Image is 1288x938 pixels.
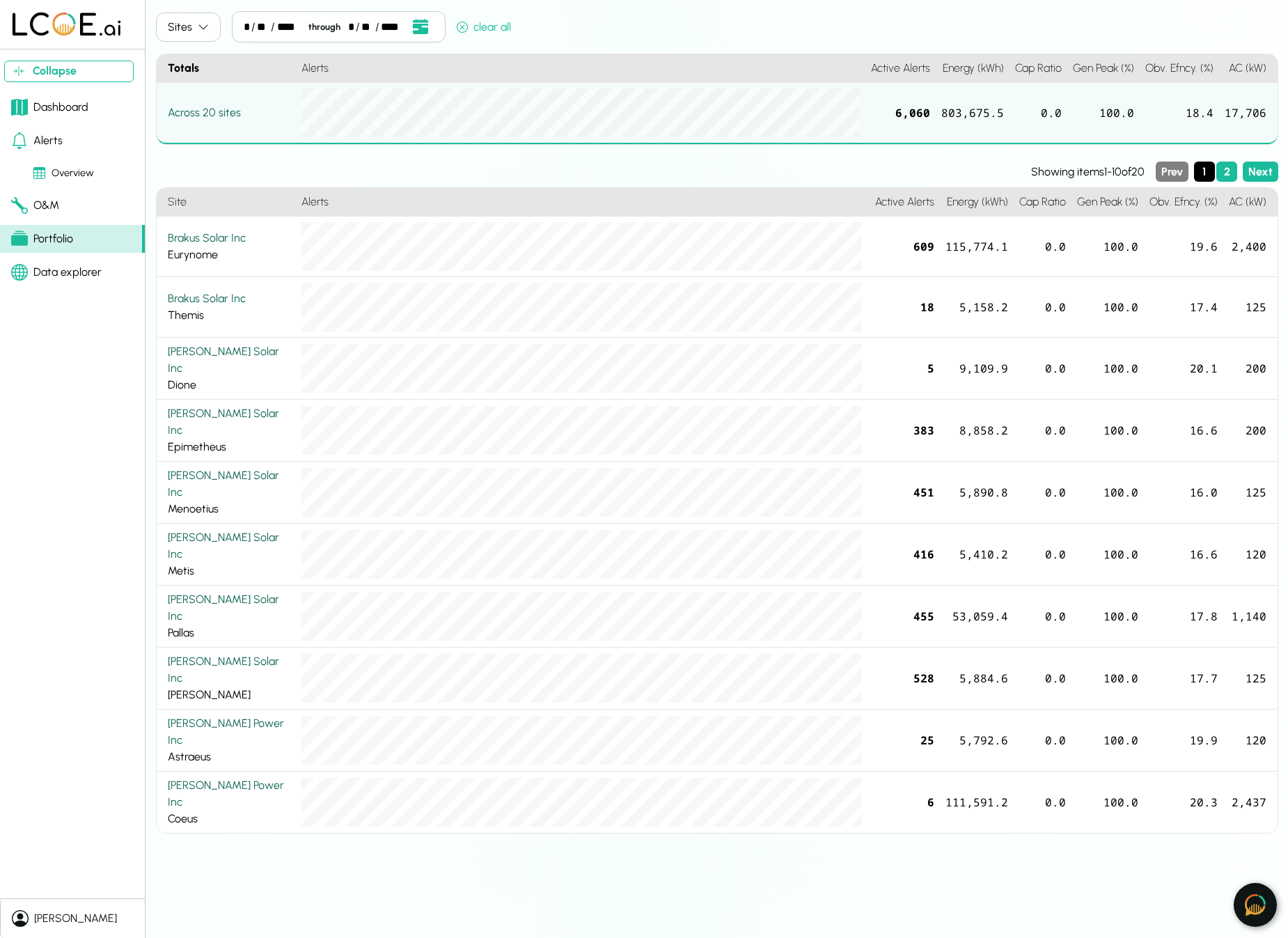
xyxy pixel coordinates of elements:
[457,19,511,36] div: clear all
[1014,524,1071,586] div: 0.0
[1216,162,1237,182] button: Page 2
[168,653,290,703] div: [PERSON_NAME]
[1014,277,1071,338] div: 0.0
[257,19,269,36] div: day,
[1223,524,1278,586] div: 120
[1223,338,1278,400] div: 200
[1071,400,1144,462] div: 100.0
[865,54,936,83] h4: Active Alerts
[1223,462,1278,524] div: 125
[1014,772,1071,833] div: 0.0
[1144,217,1223,277] div: 19.6
[870,188,940,217] h4: Active Alerts
[1223,188,1278,217] h4: AC (kW)
[271,19,275,36] div: /
[1071,586,1144,648] div: 100.0
[1144,277,1223,338] div: 17.4
[1223,217,1278,277] div: 2,400
[1144,462,1223,524] div: 16.0
[1219,54,1278,83] h4: AC (kW)
[1071,338,1144,400] div: 100.0
[940,217,1014,277] div: 115,774.1
[940,524,1014,586] div: 5,410.2
[361,19,373,36] div: day,
[168,467,290,517] div: Menoetius
[940,462,1014,524] div: 5,890.8
[940,338,1014,400] div: 9,109.9
[1010,54,1067,83] h4: Cap Ratio
[940,188,1014,217] h4: Energy (kWh)
[356,19,360,36] div: /
[870,217,940,277] div: 609
[168,653,290,687] div: [PERSON_NAME] Solar Inc
[407,17,434,36] button: Open date picker
[11,197,59,214] div: O&M
[1144,772,1223,833] div: 20.3
[381,19,405,36] div: year,
[1071,462,1144,524] div: 100.0
[1071,648,1144,710] div: 100.0
[1014,338,1071,400] div: 0.0
[296,188,870,217] h4: Alerts
[1144,338,1223,400] div: 20.1
[870,524,940,586] div: 416
[168,529,290,579] div: Metis
[168,591,290,625] div: [PERSON_NAME] Solar Inc
[4,61,134,82] button: Collapse
[168,715,290,749] div: [PERSON_NAME] Power Inc
[936,83,1010,144] div: 803,675.5
[157,188,296,217] h4: Site
[1071,710,1144,772] div: 100.0
[1144,710,1223,772] div: 19.9
[1223,586,1278,648] div: 1,140
[870,277,940,338] div: 18
[168,104,290,121] div: Across 20 sites
[168,529,290,563] div: [PERSON_NAME] Solar Inc
[1223,710,1278,772] div: 120
[1071,524,1144,586] div: 100.0
[1014,648,1071,710] div: 0.0
[1223,400,1278,462] div: 200
[168,19,192,36] div: Sites
[1223,648,1278,710] div: 125
[34,910,117,927] div: [PERSON_NAME]
[1071,217,1144,277] div: 100.0
[940,586,1014,648] div: 53,059.4
[1194,162,1215,182] button: Page 1
[1140,83,1219,144] div: 18.4
[940,772,1014,833] div: 111,591.2
[11,230,73,247] div: Portfolio
[348,19,354,36] div: month,
[870,772,940,833] div: 6
[1014,400,1071,462] div: 0.0
[1014,188,1071,217] h4: Cap Ratio
[168,777,290,827] div: Coeus
[1223,772,1278,833] div: 2,437
[168,230,290,263] div: Eurynome
[870,338,940,400] div: 5
[1144,188,1223,217] h4: Obv. Efncy. (%)
[1014,462,1071,524] div: 0.0
[1067,83,1140,144] div: 100.0
[11,264,102,281] div: Data explorer
[940,400,1014,462] div: 8,858.2
[1243,162,1278,182] button: Next
[168,467,290,501] div: [PERSON_NAME] Solar Inc
[277,19,301,36] div: year,
[1014,710,1071,772] div: 0.0
[375,19,379,36] div: /
[168,290,290,324] div: Themis
[1140,54,1219,83] h4: Obv. Efncy. (%)
[1219,83,1278,144] div: 17,706
[251,19,256,36] div: /
[168,405,290,439] div: [PERSON_NAME] Solar Inc
[296,54,865,83] h4: Alerts
[168,230,290,247] div: Brakus Solar Inc
[1223,277,1278,338] div: 125
[1144,648,1223,710] div: 17.7
[1144,400,1223,462] div: 16.6
[168,591,290,641] div: Pallas
[1014,586,1071,648] div: 0.0
[157,54,296,83] h4: Totals
[1144,524,1223,586] div: 16.6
